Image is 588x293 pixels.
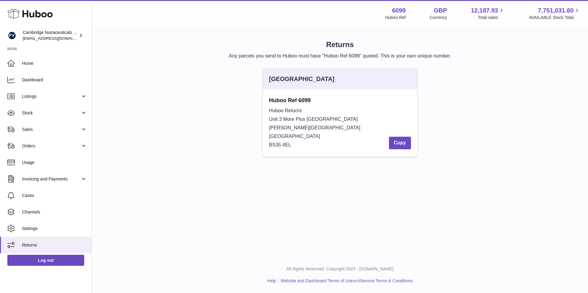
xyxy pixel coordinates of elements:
[281,278,353,283] a: Website and Dashboard Terms of Use
[7,31,17,40] img: huboo@camnutra.com
[389,137,411,149] button: Copy
[471,6,498,15] span: 12,187.93
[7,255,84,266] a: Log out
[385,15,406,20] div: Huboo Ref
[22,242,87,248] span: Returns
[22,94,81,99] span: Listings
[278,278,413,284] li: and
[23,36,90,41] span: [EMAIL_ADDRESS][DOMAIN_NAME]
[269,108,302,113] span: Huboo Returns
[269,142,291,147] span: BS35 4EL
[102,40,578,50] h1: Returns
[22,209,87,215] span: Channels
[471,6,505,20] a: 12,187.93 Total sales
[269,97,411,104] strong: Huboo Ref 6099
[22,143,81,149] span: Orders
[529,6,581,20] a: 7,751,031.60 AVAILABLE Stock Total
[269,134,320,139] span: [GEOGRAPHIC_DATA]
[22,110,81,116] span: Stock
[22,160,87,165] span: Usage
[22,77,87,83] span: Dashboard
[538,6,574,15] span: 7,751,031.60
[23,30,78,41] div: Cambridge Nutraceuticals Ltd
[22,61,87,66] span: Home
[22,193,87,198] span: Cases
[269,117,357,122] span: Unit 3 More Plus [GEOGRAPHIC_DATA]
[360,278,413,283] a: Service Terms & Conditions
[102,53,578,59] p: Any parcels you send to Huboo must have "Huboo Ref 6099" quoted. This is your own unique number.
[269,75,334,83] div: [GEOGRAPHIC_DATA]
[434,6,447,15] strong: GBP
[478,15,505,20] span: Total sales
[392,6,406,15] strong: 6099
[269,125,360,130] span: [PERSON_NAME][GEOGRAPHIC_DATA]
[267,278,276,283] a: Help
[22,176,81,182] span: Invoicing and Payments
[529,15,581,20] span: AVAILABLE Stock Total
[22,127,81,132] span: Sales
[430,15,447,20] div: Currency
[22,226,87,232] span: Settings
[97,266,583,272] p: All Rights Reserved. Copyright 2025 - [DOMAIN_NAME]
